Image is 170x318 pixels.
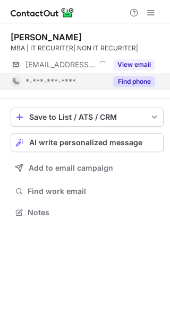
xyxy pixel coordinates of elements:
img: ContactOut v5.3.10 [11,6,74,19]
span: AI write personalized message [29,138,142,147]
span: Notes [28,208,159,217]
div: Save to List / ATS / CRM [29,113,145,121]
span: Add to email campaign [29,164,113,172]
div: MBA | IT RECURITER| NON IT RECURITER| [11,43,164,53]
button: Reveal Button [113,76,155,87]
button: Notes [11,205,164,220]
span: [EMAIL_ADDRESS][DOMAIN_NAME] [25,60,95,69]
button: Add to email campaign [11,158,164,178]
span: Find work email [28,187,159,196]
div: [PERSON_NAME] [11,32,82,42]
button: save-profile-one-click [11,108,164,127]
button: AI write personalized message [11,133,164,152]
button: Reveal Button [113,59,155,70]
button: Find work email [11,184,164,199]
